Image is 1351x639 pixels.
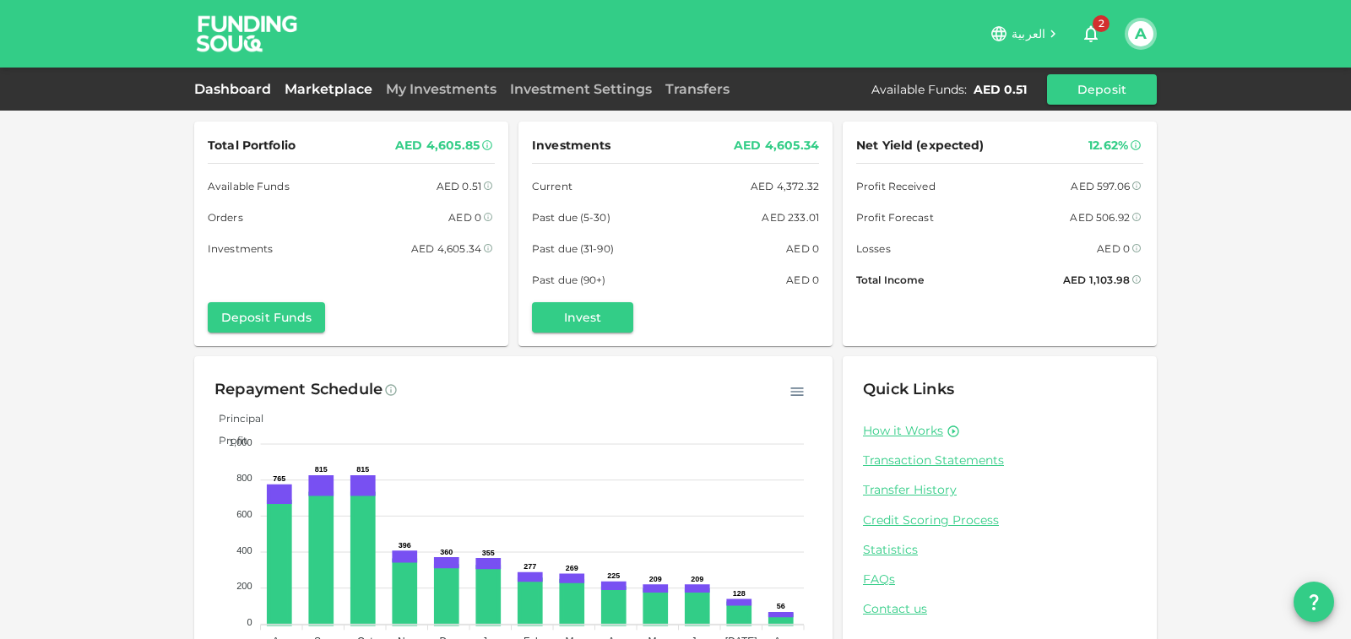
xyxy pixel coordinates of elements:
tspan: 1,000 [229,437,252,447]
div: AED 597.06 [1071,177,1130,195]
tspan: 200 [236,581,252,591]
button: Deposit Funds [208,302,325,333]
a: How it Works [863,423,943,439]
span: Past due (31-90) [532,240,614,257]
span: Past due (5-30) [532,208,610,226]
div: AED 0 [1097,240,1130,257]
span: Quick Links [863,380,954,398]
span: Investments [208,240,273,257]
div: Repayment Schedule [214,376,383,403]
button: 2 [1074,17,1108,51]
a: Dashboard [194,81,278,97]
span: Losses [856,240,891,257]
div: AED 506.92 [1070,208,1130,226]
span: Total Income [856,271,924,289]
tspan: 600 [236,509,252,519]
a: Transaction Statements [863,452,1137,468]
a: Transfers [659,81,736,97]
a: Transfer History [863,482,1137,498]
div: Available Funds : [871,81,967,98]
tspan: 400 [236,545,252,555]
div: AED 0 [786,240,819,257]
a: Statistics [863,542,1137,558]
span: Past due (90+) [532,271,606,289]
span: Profit Received [856,177,936,195]
span: العربية [1012,26,1045,41]
div: AED 0 [448,208,481,226]
span: Available Funds [208,177,290,195]
span: Profit [206,434,247,447]
a: Contact us [863,601,1137,617]
button: Invest [532,302,633,333]
tspan: 800 [236,473,252,483]
div: AED 0.51 [437,177,481,195]
div: AED 4,605.34 [734,135,819,156]
div: AED 4,605.85 [395,135,480,156]
span: Total Portfolio [208,135,296,156]
div: AED 1,103.98 [1063,271,1130,289]
button: question [1294,582,1334,622]
span: Principal [206,412,263,425]
div: AED 233.01 [762,208,819,226]
tspan: 0 [247,617,252,627]
button: Deposit [1047,74,1157,105]
a: FAQs [863,571,1137,588]
a: Investment Settings [503,81,659,97]
div: AED 0 [786,271,819,289]
span: Profit Forecast [856,208,934,226]
span: Net Yield (expected) [856,135,985,156]
span: Investments [532,135,610,156]
div: AED 0.51 [974,81,1027,98]
a: Credit Scoring Process [863,512,1137,528]
a: Marketplace [278,81,379,97]
a: My Investments [379,81,503,97]
span: Current [532,177,572,195]
button: A [1128,21,1153,46]
div: AED 4,372.32 [751,177,819,195]
span: Orders [208,208,243,226]
span: 2 [1093,15,1110,32]
div: 12.62% [1088,135,1128,156]
div: AED 4,605.34 [411,240,481,257]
